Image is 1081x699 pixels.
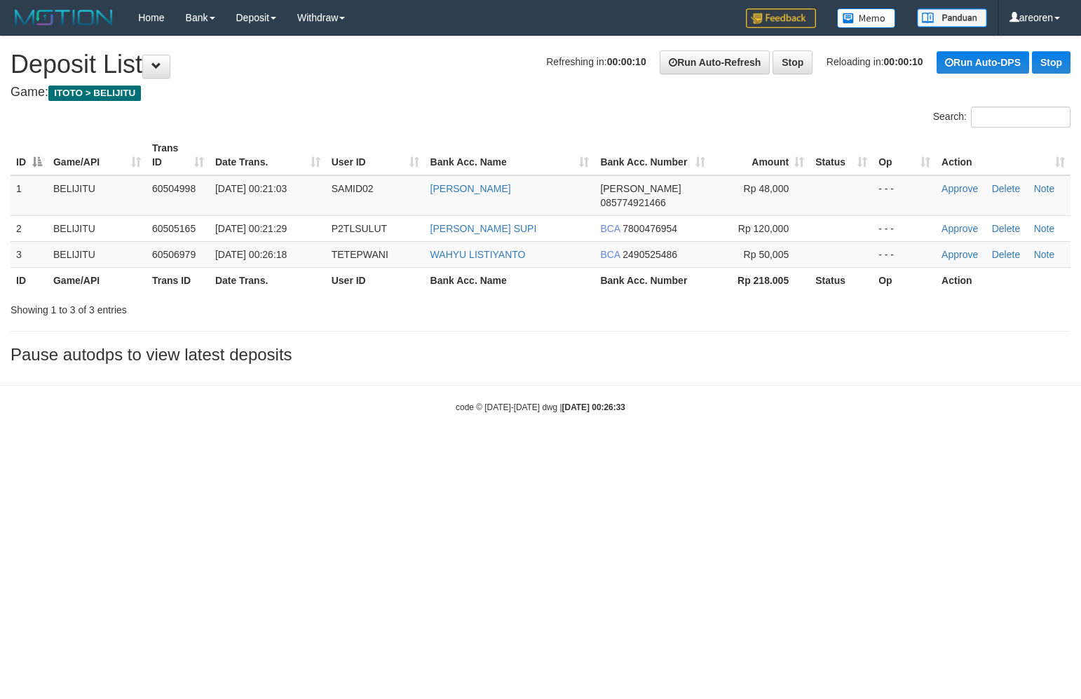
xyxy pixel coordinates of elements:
th: Trans ID [147,267,210,293]
span: Copy 085774921466 to clipboard [600,197,665,208]
span: ITOTO > BELIJITU [48,86,141,101]
a: WAHYU LISTIYANTO [430,249,526,260]
th: Date Trans. [210,267,326,293]
a: Stop [773,50,813,74]
span: Copy 2490525486 to clipboard [623,249,677,260]
span: [DATE] 00:26:18 [215,249,287,260]
td: 1 [11,175,48,216]
span: BCA [600,223,620,234]
th: Action: activate to sort column ascending [936,135,1070,175]
img: MOTION_logo.png [11,7,117,28]
span: [PERSON_NAME] [600,183,681,194]
strong: [DATE] 00:26:33 [562,402,625,412]
a: Approve [941,223,978,234]
a: Approve [941,249,978,260]
th: Date Trans.: activate to sort column ascending [210,135,326,175]
th: Amount: activate to sort column ascending [711,135,810,175]
td: - - - [873,175,936,216]
td: BELIJITU [48,215,147,241]
input: Search: [971,107,1070,128]
span: BCA [600,249,620,260]
h3: Pause autodps to view latest deposits [11,346,1070,364]
td: - - - [873,215,936,241]
th: Rp 218.005 [711,267,810,293]
h4: Game: [11,86,1070,100]
small: code © [DATE]-[DATE] dwg | [456,402,625,412]
th: Trans ID: activate to sort column ascending [147,135,210,175]
th: Game/API: activate to sort column ascending [48,135,147,175]
span: 60505165 [152,223,196,234]
td: - - - [873,241,936,267]
a: Delete [992,183,1020,194]
span: Rp 48,000 [744,183,789,194]
a: Note [1034,249,1055,260]
strong: 00:00:10 [607,56,646,67]
span: Rp 120,000 [738,223,789,234]
th: Action [936,267,1070,293]
th: Game/API [48,267,147,293]
span: Rp 50,005 [744,249,789,260]
div: Showing 1 to 3 of 3 entries [11,297,440,317]
img: Feedback.jpg [746,8,816,28]
span: [DATE] 00:21:29 [215,223,287,234]
th: ID: activate to sort column descending [11,135,48,175]
th: Status [810,267,873,293]
th: User ID [326,267,425,293]
img: Button%20Memo.svg [837,8,896,28]
a: Delete [992,249,1020,260]
strong: 00:00:10 [884,56,923,67]
span: 60504998 [152,183,196,194]
td: BELIJITU [48,241,147,267]
a: [PERSON_NAME] SUPI [430,223,537,234]
td: 2 [11,215,48,241]
th: ID [11,267,48,293]
span: Reloading in: [827,56,923,67]
span: P2TLSULUT [332,223,387,234]
a: [PERSON_NAME] [430,183,511,194]
td: BELIJITU [48,175,147,216]
a: Run Auto-DPS [937,51,1029,74]
h1: Deposit List [11,50,1070,79]
td: 3 [11,241,48,267]
th: Status: activate to sort column ascending [810,135,873,175]
th: Op [873,267,936,293]
span: [DATE] 00:21:03 [215,183,287,194]
th: Bank Acc. Name: activate to sort column ascending [425,135,595,175]
span: Copy 7800476954 to clipboard [623,223,677,234]
a: Stop [1032,51,1070,74]
th: Bank Acc. Name [425,267,595,293]
th: Op: activate to sort column ascending [873,135,936,175]
span: 60506979 [152,249,196,260]
span: TETEPWANI [332,249,388,260]
a: Run Auto-Refresh [660,50,770,74]
a: Delete [992,223,1020,234]
a: Note [1034,223,1055,234]
th: Bank Acc. Number: activate to sort column ascending [594,135,711,175]
th: User ID: activate to sort column ascending [326,135,425,175]
span: SAMID02 [332,183,374,194]
th: Bank Acc. Number [594,267,711,293]
span: Refreshing in: [546,56,646,67]
img: panduan.png [917,8,987,27]
a: Note [1034,183,1055,194]
label: Search: [933,107,1070,128]
a: Approve [941,183,978,194]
